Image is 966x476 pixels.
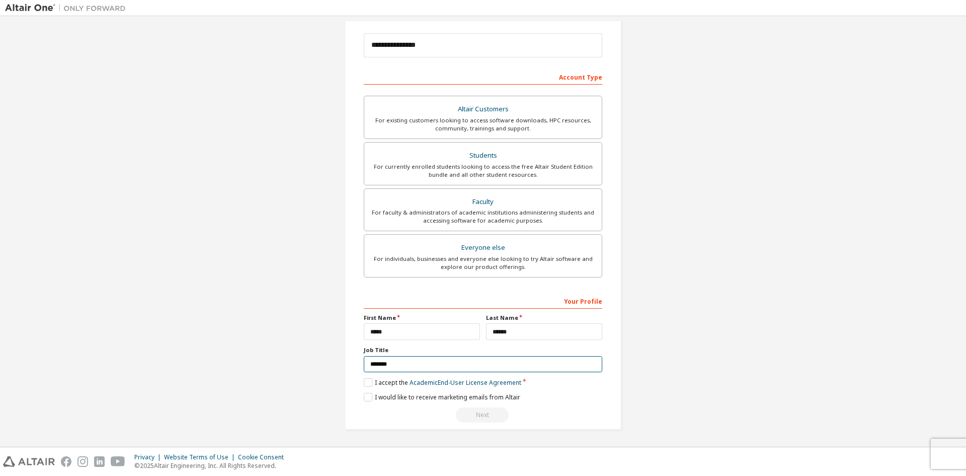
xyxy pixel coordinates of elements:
[364,393,520,401] label: I would like to receive marketing emails from Altair
[364,378,521,387] label: I accept the
[370,255,596,271] div: For individuals, businesses and everyone else looking to try Altair software and explore our prod...
[111,456,125,467] img: youtube.svg
[370,102,596,116] div: Altair Customers
[94,456,105,467] img: linkedin.svg
[77,456,88,467] img: instagram.svg
[370,241,596,255] div: Everyone else
[164,453,238,461] div: Website Terms of Use
[61,456,71,467] img: facebook.svg
[364,293,602,309] div: Your Profile
[238,453,290,461] div: Cookie Consent
[134,461,290,470] p: © 2025 Altair Engineering, Inc. All Rights Reserved.
[370,163,596,179] div: For currently enrolled students looking to access the free Altair Student Edition bundle and all ...
[364,69,602,85] div: Account Type
[370,116,596,132] div: For existing customers looking to access software downloads, HPC resources, community, trainings ...
[486,314,602,322] label: Last Name
[410,378,521,387] a: Academic End-User License Agreement
[370,195,596,209] div: Faculty
[370,209,596,225] div: For faculty & administrators of academic institutions administering students and accessing softwa...
[134,453,164,461] div: Privacy
[370,149,596,163] div: Students
[364,407,602,423] div: Read and acccept EULA to continue
[364,346,602,354] label: Job Title
[3,456,55,467] img: altair_logo.svg
[5,3,131,13] img: Altair One
[364,314,480,322] label: First Name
